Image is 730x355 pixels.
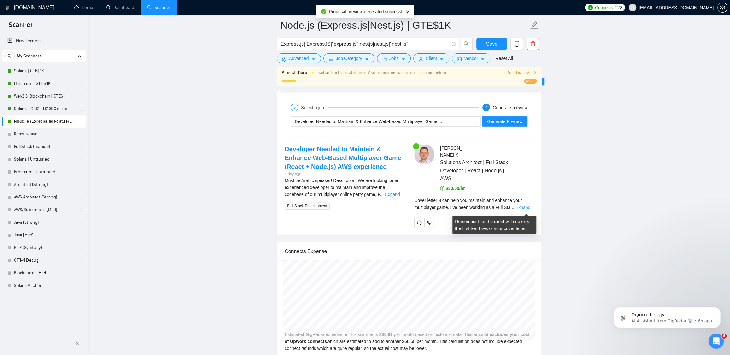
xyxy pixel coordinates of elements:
span: holder [78,81,83,86]
span: Connects: [595,4,614,11]
span: holder [78,68,83,74]
span: holder [78,169,83,175]
span: Level Up Your Laziza AI Matches! Give feedback and unlock top-tier opportunities ! [316,70,448,75]
span: holder [78,106,83,111]
a: Node.js (Express.js|Nest.js) | GTE$1K [14,115,74,128]
span: ... [380,192,384,197]
a: Web3 & Blockchain | GTE$1 [14,90,74,103]
span: caret-down [480,57,485,62]
span: Save [486,40,497,48]
span: ... [510,205,514,210]
span: delete [527,41,539,47]
span: Solutions Architect | Full Stack Developer | React | Node.js | AWS [440,158,515,182]
span: info-circle [452,42,456,46]
span: dollar [440,186,444,191]
span: 2 [485,106,487,110]
span: Client [426,55,437,62]
span: user [419,57,423,62]
span: double-left [75,340,81,346]
span: holder [78,132,83,137]
div: Select a job [301,104,328,111]
div: Remember that the client will see only the first two lines of your cover letter. [452,216,536,234]
div: Remember that the client will see only the first two lines of your cover letter. [414,197,534,211]
span: edit [530,21,538,29]
span: Jobs [389,55,399,62]
button: setting [717,3,727,13]
iframe: Intercom live chat [709,334,724,349]
span: holder [78,220,83,225]
span: Vendor [464,55,478,62]
span: holder [78,157,83,162]
span: search [5,54,14,58]
a: searchScanner [147,5,170,10]
a: Full Stack (manual) [14,140,74,153]
span: check-circle [321,9,326,14]
a: Ethereum | Untrusted [14,166,74,178]
button: folderJobscaret-down [377,53,411,63]
span: 6% [524,79,537,84]
span: $30.00/hr [440,186,465,191]
button: Save [476,38,507,50]
span: Advanced [289,55,309,62]
span: search [460,41,472,47]
div: Connects Expense [285,242,534,260]
div: a day ago [285,171,404,177]
button: userClientcaret-down [413,53,449,63]
span: right [533,71,537,74]
button: copy [510,38,523,50]
a: AWS/Kubernetes [Mild] [14,204,74,216]
button: Generate Preview [482,116,527,127]
a: Solana | GTE$1K [14,65,74,77]
div: Must be Arabic speaker! Description: We are looking for an experienced developer to maintain and ... [285,177,404,198]
input: Scanner name... [280,17,529,33]
span: caret-down [401,57,405,62]
input: Search Freelance Jobs... [280,40,449,48]
a: Blockchain + ETH [14,267,74,279]
a: Solana | Untrusted [14,153,74,166]
span: 278 [615,4,622,11]
a: Ethereum | GTE $1K [14,77,74,90]
span: holder [78,119,83,124]
span: holder [78,270,83,275]
button: barsJob Categorycaret-down [323,53,374,63]
span: folder [382,57,387,62]
a: PHP (Symfony) [14,241,74,254]
a: New Scanner [7,35,81,47]
span: bars [329,57,333,62]
span: holder [78,94,83,99]
span: caret-down [439,57,444,62]
span: My Scanners [17,50,42,62]
a: dashboardDashboard [106,5,134,10]
button: Train Laziza AI [508,70,537,76]
span: copy [511,41,523,47]
span: dislike [427,220,432,225]
a: Architect [Strong] [14,178,74,191]
a: Expand [515,205,530,210]
span: Almost there ! [282,69,309,76]
button: settingAdvancedcaret-down [277,53,321,63]
span: 6 [721,334,727,339]
button: delete [527,38,539,50]
button: search [4,51,15,61]
span: holder [78,233,83,238]
a: AWS Architect [Strong] [14,191,74,204]
button: redo [414,218,424,228]
span: Scanner [4,20,38,33]
img: c19O_M3waDQ5x_4i0khf7xq_LhlY3NySNefe3tjQuUWysBxvxeOhKW84bhf0RYZQUF [414,145,434,165]
span: idcard [457,57,462,62]
span: holder [78,258,83,263]
a: setting [717,5,727,10]
button: search [460,38,473,50]
span: setting [282,57,286,62]
span: caret-down [311,57,315,62]
span: holder [78,195,83,200]
a: React Native [14,128,74,140]
a: Developer Needed to Maintain & Enhance Web-Based Multiplayer Game (React + Node.js) AWS experience [285,145,401,170]
li: New Scanner [2,35,86,47]
a: GPT-4 Debug [14,254,74,267]
div: Generate preview [492,104,527,111]
a: Reset All [495,55,513,62]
